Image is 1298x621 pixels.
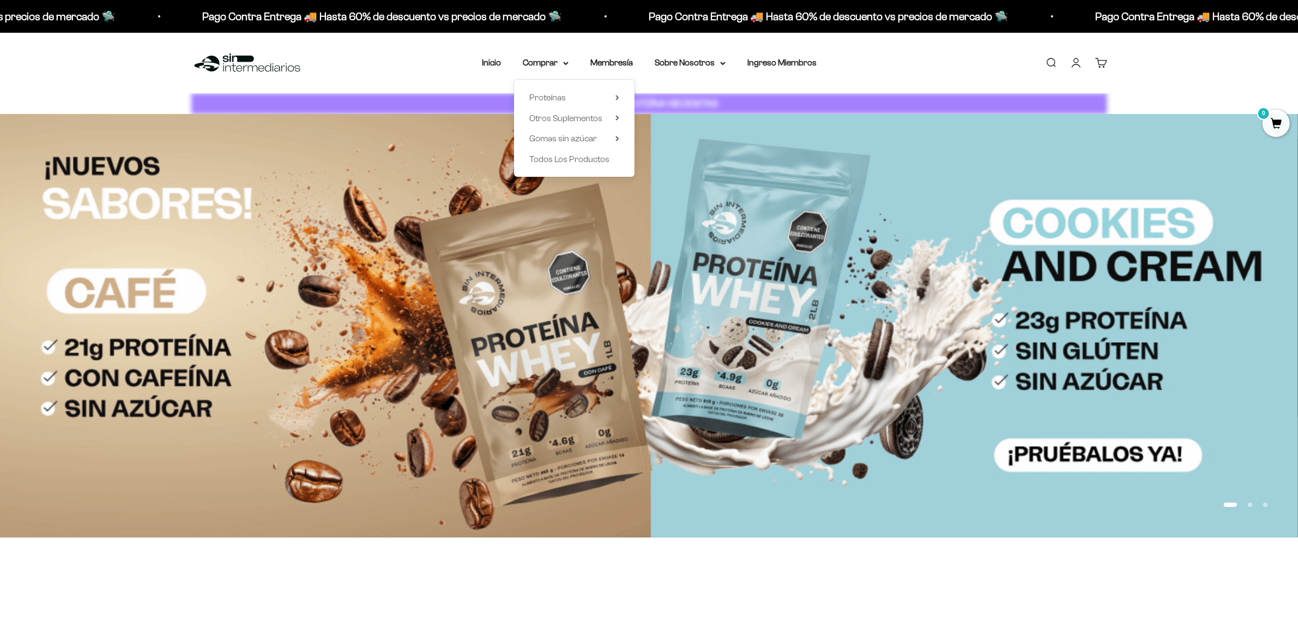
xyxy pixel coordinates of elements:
strong: CUANTA PROTEÍNA NECESITAS [580,98,718,109]
a: Ingreso Miembros [747,58,817,67]
p: Pago Contra Entrega 🚚 Hasta 60% de descuento vs precios de mercado 🛸 [203,8,562,25]
a: 0 [1263,118,1290,130]
a: Todos Los Productos [529,152,619,166]
summary: Proteínas [529,91,619,105]
summary: Otros Suplementos [529,111,619,126]
span: Otros Suplementos [529,114,602,123]
a: Membresía [590,58,633,67]
span: Gomas sin azúcar [529,134,597,143]
a: Inicio [482,58,501,67]
summary: Sobre Nosotros [655,56,726,70]
summary: Gomas sin azúcar [529,132,619,146]
span: Todos Los Productos [529,154,609,164]
p: Pago Contra Entrega 🚚 Hasta 60% de descuento vs precios de mercado 🛸 [649,8,1009,25]
summary: Comprar [523,56,569,70]
span: Proteínas [529,93,566,102]
mark: 0 [1257,107,1270,120]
